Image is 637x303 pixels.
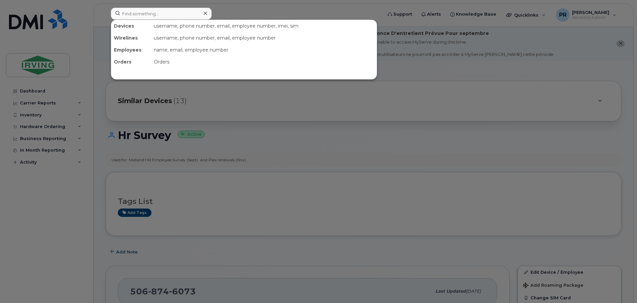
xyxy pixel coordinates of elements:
div: username, phone number, email, employee number [151,32,377,44]
div: name, email, employee number [151,44,377,56]
div: Employees [111,44,151,56]
div: Devices [111,20,151,32]
div: Wirelines [111,32,151,44]
div: Orders [111,56,151,68]
div: Orders [151,56,377,68]
div: username, phone number, email, employee number, imei, sim [151,20,377,32]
